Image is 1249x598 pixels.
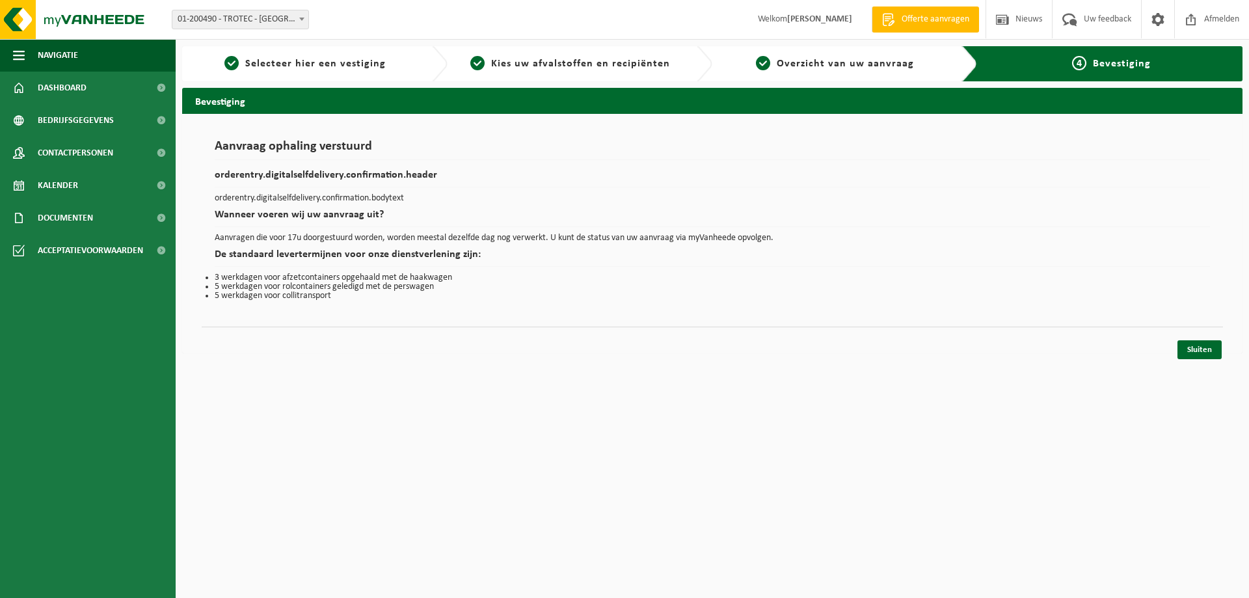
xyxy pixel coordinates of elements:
li: 3 werkdagen voor afzetcontainers opgehaald met de haakwagen [215,273,1210,282]
span: 2 [470,56,485,70]
span: Kalender [38,169,78,202]
span: Documenten [38,202,93,234]
li: 5 werkdagen voor rolcontainers geledigd met de perswagen [215,282,1210,292]
span: Contactpersonen [38,137,113,169]
strong: [PERSON_NAME] [787,14,852,24]
a: Offerte aanvragen [872,7,979,33]
span: Navigatie [38,39,78,72]
span: 1 [224,56,239,70]
p: Aanvragen die voor 17u doorgestuurd worden, worden meestal dezelfde dag nog verwerkt. U kunt de s... [215,234,1210,243]
span: Kies uw afvalstoffen en recipiënten [491,59,670,69]
span: Dashboard [38,72,87,104]
span: 01-200490 - TROTEC - VEURNE [172,10,308,29]
p: orderentry.digitalselfdelivery.confirmation.bodytext [215,194,1210,203]
span: Overzicht van uw aanvraag [777,59,914,69]
span: Selecteer hier een vestiging [245,59,386,69]
h1: Aanvraag ophaling verstuurd [215,140,1210,160]
span: Offerte aanvragen [898,13,973,26]
span: 3 [756,56,770,70]
a: 1Selecteer hier een vestiging [189,56,422,72]
h2: Wanneer voeren wij uw aanvraag uit? [215,210,1210,227]
span: 4 [1072,56,1086,70]
span: Acceptatievoorwaarden [38,234,143,267]
h2: De standaard levertermijnen voor onze dienstverlening zijn: [215,249,1210,267]
h2: Bevestiging [182,88,1242,113]
span: 01-200490 - TROTEC - VEURNE [172,10,309,29]
li: 5 werkdagen voor collitransport [215,292,1210,301]
h2: orderentry.digitalselfdelivery.confirmation.header [215,170,1210,187]
a: 2Kies uw afvalstoffen en recipiënten [454,56,687,72]
span: Bevestiging [1093,59,1151,69]
a: Sluiten [1177,340,1222,359]
a: 3Overzicht van uw aanvraag [719,56,952,72]
span: Bedrijfsgegevens [38,104,114,137]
